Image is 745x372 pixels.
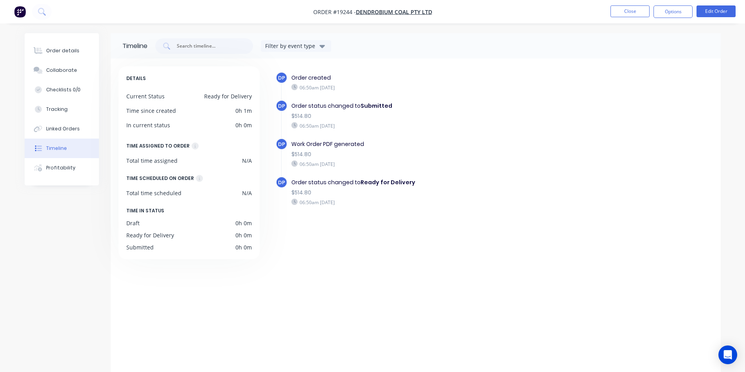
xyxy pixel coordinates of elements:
[126,142,190,150] div: TIME ASSIGNED TO ORDER
[46,125,80,132] div: Linked Orders
[25,139,99,158] button: Timeline
[46,67,77,74] div: Collaborate
[122,41,147,51] div: Timeline
[126,74,146,83] span: DETAILS
[235,107,252,115] div: 0h 1m
[291,160,562,167] div: 06:50am [DATE]
[265,42,318,50] div: Filter by event type
[291,189,562,197] div: $514.80
[235,243,252,251] div: 0h 0m
[291,84,562,91] div: 06:50am [DATE]
[25,158,99,178] button: Profitability
[313,8,356,16] span: Order #19244 -
[126,121,170,129] div: In current status
[25,119,99,139] button: Linked Orders
[46,47,79,54] div: Order details
[126,92,165,100] div: Current Status
[697,5,736,17] button: Edit Order
[653,5,693,18] button: Options
[610,5,650,17] button: Close
[278,141,285,148] span: DP
[291,150,562,158] div: $514.80
[356,8,432,16] a: Dendrobium Coal Pty Ltd
[46,164,75,171] div: Profitability
[25,80,99,100] button: Checklists 0/0
[242,189,252,197] div: N/A
[25,100,99,119] button: Tracking
[291,112,562,120] div: $514.80
[126,219,140,227] div: Draft
[46,145,67,152] div: Timeline
[291,122,562,129] div: 06:50am [DATE]
[278,179,285,186] span: DP
[361,178,415,186] b: Ready for Delivery
[278,74,285,82] span: DP
[126,206,164,215] span: TIME IN STATUS
[291,102,562,110] div: Order status changed to
[291,178,562,187] div: Order status changed to
[126,157,178,165] div: Total time assigned
[46,106,68,113] div: Tracking
[126,231,174,239] div: Ready for Delivery
[204,92,252,100] div: Ready for Delivery
[235,219,252,227] div: 0h 0m
[14,6,26,18] img: Factory
[25,61,99,80] button: Collaborate
[291,199,562,206] div: 06:50am [DATE]
[242,157,252,165] div: N/A
[126,189,181,197] div: Total time scheduled
[718,345,737,364] div: Open Intercom Messenger
[176,42,241,50] input: Search timeline...
[278,102,285,110] span: DP
[46,86,81,93] div: Checklists 0/0
[235,121,252,129] div: 0h 0m
[126,174,194,183] div: TIME SCHEDULED ON ORDER
[291,140,562,148] div: Work Order PDF generated
[361,102,392,110] b: Submitted
[261,40,331,52] button: Filter by event type
[235,231,252,239] div: 0h 0m
[291,74,562,82] div: Order created
[126,243,154,251] div: Submitted
[25,41,99,61] button: Order details
[126,107,176,115] div: Time since created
